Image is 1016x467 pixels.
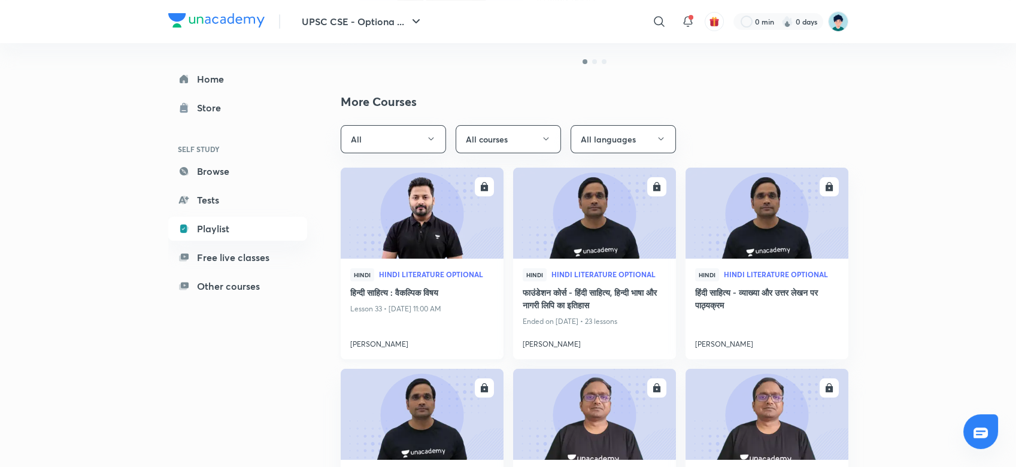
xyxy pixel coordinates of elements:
[571,125,676,153] button: All languages
[523,314,666,329] p: Ended on [DATE] • 23 lessons
[168,67,307,91] a: Home
[341,369,504,460] a: new-thumbnail
[350,268,374,281] span: Hindi
[695,334,839,350] a: [PERSON_NAME]
[341,125,446,153] button: All
[724,271,839,279] a: Hindi Literature Optional
[379,271,494,279] a: Hindi Literature Optional
[523,268,547,281] span: Hindi
[511,166,677,259] img: new-thumbnail
[168,139,307,159] h6: SELF STUDY
[168,159,307,183] a: Browse
[168,274,307,298] a: Other courses
[684,368,850,460] img: new-thumbnail
[695,286,839,314] a: हिंदी साहित्य - व्याख्या और उत्तर लेखन पर पाठ्यक्रम
[168,217,307,241] a: Playlist
[456,125,561,153] button: All courses
[828,11,848,32] img: Priyanka Ramchandani
[350,334,494,350] a: [PERSON_NAME]
[168,245,307,269] a: Free live classes
[705,12,724,31] button: avatar
[511,368,677,460] img: new-thumbnail
[168,188,307,212] a: Tests
[168,13,265,31] a: Company Logo
[684,166,850,259] img: new-thumbnail
[513,168,676,259] a: new-thumbnail
[339,368,505,460] img: new-thumbnail
[350,286,494,301] a: हिन्दी साहित्य : वैकल्पिक विषय
[781,16,793,28] img: streak
[379,271,494,278] span: Hindi Literature Optional
[523,286,666,314] a: फाउंडेशन कोर्स - हिंदी साहित्य, हिन्दी भाषा और नागरी लिपि का इतिहास
[513,369,676,460] a: new-thumbnail
[686,369,848,460] a: new-thumbnail
[168,96,307,120] a: Store
[295,10,430,34] button: UPSC CSE - Optiona ...
[686,168,848,259] a: new-thumbnail
[341,168,504,259] a: new-thumbnail
[695,268,719,281] span: Hindi
[350,301,494,317] p: Lesson 33 • [DATE] 11:00 AM
[523,334,666,350] a: [PERSON_NAME]
[168,13,265,28] img: Company Logo
[551,271,666,278] span: Hindi Literature Optional
[724,271,839,278] span: Hindi Literature Optional
[551,271,666,279] a: Hindi Literature Optional
[197,101,228,115] div: Store
[709,16,720,27] img: avatar
[339,166,505,259] img: new-thumbnail
[341,93,848,111] h2: More Courses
